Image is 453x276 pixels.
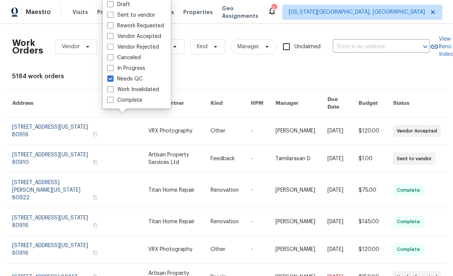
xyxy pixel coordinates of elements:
[92,249,99,256] button: Copy Address
[333,41,409,53] input: Enter in an address
[107,1,130,8] label: Draft
[238,43,259,50] span: Manager
[142,208,204,236] td: Titan Home Repair
[420,41,431,52] button: Open
[269,117,321,145] td: [PERSON_NAME]
[204,236,245,263] td: Other
[107,96,142,104] label: Complete
[142,90,204,117] th: Trade Partner
[387,90,447,117] th: Status
[269,236,321,263] td: [PERSON_NAME]
[289,8,425,16] span: [US_STATE][GEOGRAPHIC_DATA], [GEOGRAPHIC_DATA]
[204,173,245,208] td: Renovation
[107,54,141,62] label: Canceled
[142,236,204,263] td: VRX Photography
[269,173,321,208] td: [PERSON_NAME]
[107,75,143,83] label: Needs QC
[142,173,204,208] td: Titan Home Repair
[26,8,51,16] span: Maestro
[107,22,164,30] label: Rework Requested
[6,90,105,117] th: Address
[245,208,269,236] td: -
[142,117,204,145] td: VRX Photography
[92,159,99,166] button: Copy Address
[12,73,441,80] div: 5184 work orders
[294,43,321,51] span: Unclaimed
[204,90,245,117] th: Kind
[204,145,245,173] td: Feedback
[197,43,208,50] span: Kind
[97,8,121,16] span: Projects
[12,39,43,54] h2: Work Orders
[271,5,277,12] div: 6
[62,43,80,50] span: Vendor
[183,8,213,16] span: Properties
[245,145,269,173] td: -
[245,173,269,208] td: -
[92,131,99,138] button: Copy Address
[321,90,352,117] th: Due Date
[72,8,88,16] span: Visits
[107,11,155,19] label: Sent to vendor
[204,208,245,236] td: Renovation
[92,222,99,229] button: Copy Address
[204,117,245,145] td: Other
[269,90,321,117] th: Manager
[245,117,269,145] td: -
[245,236,269,263] td: -
[92,194,99,201] button: Copy Address
[352,90,387,117] th: Budget
[142,145,204,173] td: Artisan Property Services Ltd
[430,35,453,58] a: View Reno Index
[107,86,159,93] label: Work Invalidated
[245,90,269,117] th: HPM
[269,208,321,236] td: [PERSON_NAME]
[107,43,159,51] label: Vendor Rejected
[107,65,145,72] label: In Progress
[222,5,258,20] span: Geo Assignments
[107,33,161,40] label: Vendor Accepted
[269,145,321,173] td: Tamilarasan D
